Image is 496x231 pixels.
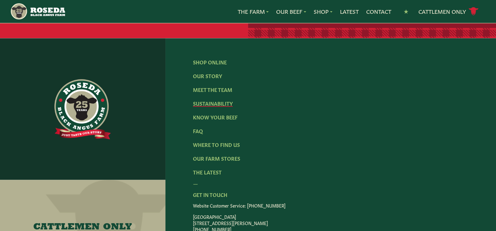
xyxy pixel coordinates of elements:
a: Where To Find Us [193,141,240,148]
a: Our Story [193,72,222,79]
a: Our Farm Stores [193,155,240,162]
a: Contact [366,8,391,16]
a: Shop Online [193,58,227,65]
a: Latest [340,8,359,16]
div: — [193,179,468,187]
img: https://roseda.com/wp-content/uploads/2021/06/roseda-25-full@2x.png [54,79,111,139]
a: The Latest [193,168,222,175]
a: Cattlemen Only [418,6,478,17]
p: Website Customer Service: [PHONE_NUMBER] [193,202,468,208]
a: Shop [314,8,332,16]
a: Meet The Team [193,86,232,93]
img: https://roseda.com/wp-content/uploads/2021/05/roseda-25-header.png [10,3,65,20]
a: The Farm [238,8,269,16]
a: Sustainability [193,100,233,107]
a: Our Beef [276,8,306,16]
a: Know Your Beef [193,113,238,120]
a: FAQ [193,127,203,134]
